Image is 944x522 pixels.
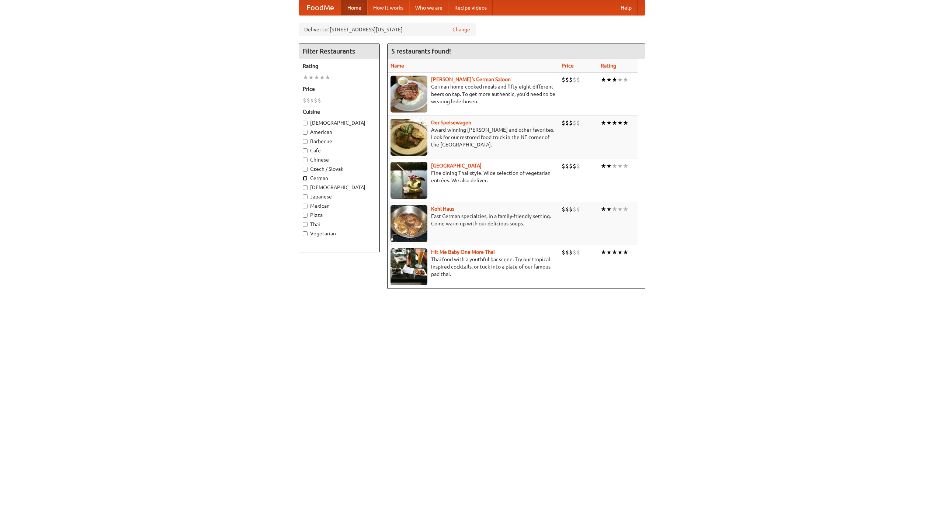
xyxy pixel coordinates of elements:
ng-pluralize: 5 restaurants found! [391,48,451,55]
li: $ [310,96,314,104]
p: Fine dining Thai-style. Wide selection of vegetarian entrées. We also deliver. [391,169,556,184]
li: ★ [308,73,314,82]
img: babythai.jpg [391,248,427,285]
li: $ [565,248,569,256]
li: ★ [606,76,612,84]
a: Change [452,26,470,33]
li: $ [576,205,580,213]
li: $ [576,162,580,170]
li: $ [565,205,569,213]
input: Pizza [303,213,308,218]
li: ★ [601,119,606,127]
a: FoodMe [299,0,341,15]
li: ★ [601,76,606,84]
input: Chinese [303,158,308,162]
li: $ [569,162,573,170]
li: ★ [623,205,628,213]
div: Deliver to: [STREET_ADDRESS][US_STATE] [299,23,476,36]
li: ★ [612,205,617,213]
li: $ [565,76,569,84]
li: $ [562,205,565,213]
li: ★ [606,205,612,213]
a: [PERSON_NAME]'s German Saloon [431,76,511,82]
li: ★ [612,248,617,256]
li: $ [565,162,569,170]
li: $ [317,96,321,104]
li: $ [573,76,576,84]
li: $ [569,76,573,84]
li: $ [569,248,573,256]
li: ★ [623,248,628,256]
input: Vegetarian [303,231,308,236]
a: Kohl Haus [431,206,454,212]
li: ★ [601,248,606,256]
li: ★ [606,248,612,256]
li: ★ [601,162,606,170]
li: ★ [606,119,612,127]
li: $ [303,96,306,104]
li: $ [562,162,565,170]
li: $ [562,76,565,84]
li: $ [576,76,580,84]
a: [GEOGRAPHIC_DATA] [431,163,482,169]
img: esthers.jpg [391,76,427,113]
label: German [303,174,376,182]
li: $ [565,119,569,127]
li: $ [573,205,576,213]
li: ★ [612,162,617,170]
label: [DEMOGRAPHIC_DATA] [303,184,376,191]
a: Who we are [409,0,448,15]
input: Thai [303,222,308,227]
input: German [303,176,308,181]
label: Barbecue [303,138,376,145]
li: ★ [319,73,325,82]
li: ★ [325,73,330,82]
h4: Filter Restaurants [299,44,379,59]
li: ★ [612,76,617,84]
label: Cafe [303,147,376,154]
li: ★ [612,119,617,127]
input: Barbecue [303,139,308,144]
input: American [303,130,308,135]
li: ★ [601,205,606,213]
b: Hit Me Baby One More Thai [431,249,495,255]
li: ★ [303,73,308,82]
label: Mexican [303,202,376,210]
h5: Rating [303,62,376,70]
input: [DEMOGRAPHIC_DATA] [303,185,308,190]
li: $ [573,119,576,127]
li: ★ [623,76,628,84]
h5: Price [303,85,376,93]
li: $ [576,248,580,256]
label: Vegetarian [303,230,376,237]
li: ★ [617,119,623,127]
p: Award-winning [PERSON_NAME] and other favorites. Look for our restored food truck in the NE corne... [391,126,556,148]
li: ★ [617,205,623,213]
input: Japanese [303,194,308,199]
img: satay.jpg [391,162,427,199]
label: Thai [303,221,376,228]
label: Pizza [303,211,376,219]
a: Home [341,0,367,15]
li: ★ [623,162,628,170]
img: speisewagen.jpg [391,119,427,156]
p: German home-cooked meals and fifty-eight different beers on tap. To get more authentic, you'd nee... [391,83,556,105]
input: Cafe [303,148,308,153]
p: East German specialties, in a family-friendly setting. Come warm up with our delicious soups. [391,212,556,227]
label: Japanese [303,193,376,200]
input: Czech / Slovak [303,167,308,172]
a: Der Speisewagen [431,120,471,125]
label: Chinese [303,156,376,163]
li: ★ [314,73,319,82]
li: $ [569,119,573,127]
li: $ [576,119,580,127]
a: Recipe videos [448,0,493,15]
input: [DEMOGRAPHIC_DATA] [303,121,308,125]
p: Thai food with a youthful bar scene. Try our tropical inspired cocktails, or tuck into a plate of... [391,256,556,278]
label: Czech / Slovak [303,165,376,173]
li: ★ [617,76,623,84]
